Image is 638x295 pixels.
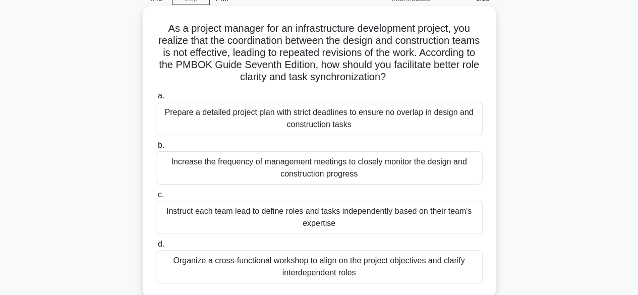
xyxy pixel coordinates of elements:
span: c. [158,190,164,199]
h5: As a project manager for an infrastructure development project, you realize that the coordination... [155,22,484,84]
div: Instruct each team lead to define roles and tasks independently based on their team's expertise [156,201,483,234]
div: Prepare a detailed project plan with strict deadlines to ensure no overlap in design and construc... [156,102,483,135]
span: b. [158,141,164,149]
span: d. [158,240,164,248]
div: Organize a cross-functional workshop to align on the project objectives and clarify interdependen... [156,250,483,283]
div: Increase the frequency of management meetings to closely monitor the design and construction prog... [156,151,483,185]
span: a. [158,91,164,100]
